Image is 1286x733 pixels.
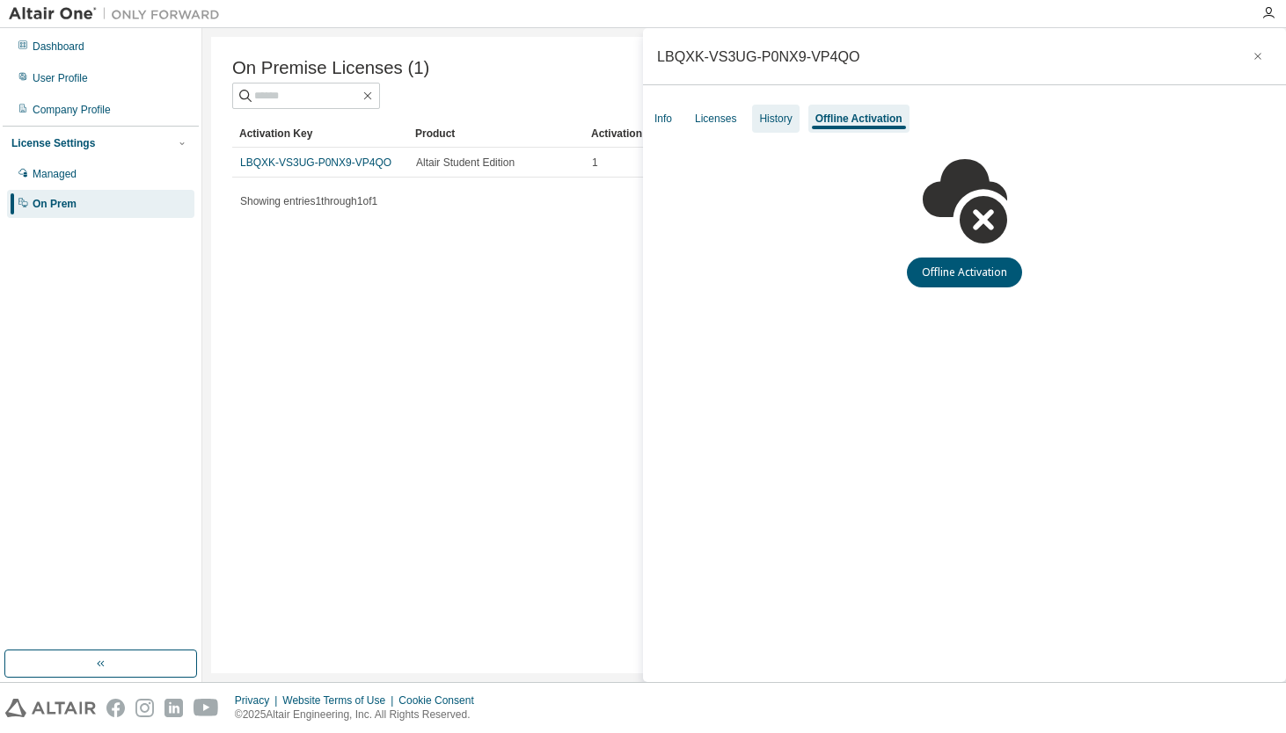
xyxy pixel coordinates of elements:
[239,120,401,148] div: Activation Key
[282,693,398,708] div: Website Terms of Use
[416,156,515,170] span: Altair Student Edition
[398,693,484,708] div: Cookie Consent
[240,195,377,207] span: Showing entries 1 through 1 of 1
[135,699,154,717] img: instagram.svg
[592,156,598,170] span: 1
[657,49,860,63] div: LBQXK-VS3UG-P0NX9-VP4QO
[759,112,792,126] div: History
[9,5,229,23] img: Altair One
[33,103,111,117] div: Company Profile
[33,40,84,54] div: Dashboard
[5,699,96,717] img: altair_logo.svg
[232,58,429,78] span: On Premise Licenses (1)
[11,136,95,150] div: License Settings
[194,699,219,717] img: youtube.svg
[164,699,183,717] img: linkedin.svg
[415,120,577,148] div: Product
[591,120,753,148] div: Activation Allowed
[907,258,1022,287] button: Offline Activation
[240,156,391,169] a: LBQXK-VS3UG-P0NX9-VP4QO
[33,71,88,85] div: User Profile
[815,112,902,126] div: Offline Activation
[235,708,485,722] p: © 2025 Altair Engineering, Inc. All Rights Reserved.
[33,197,77,211] div: On Prem
[654,112,672,126] div: Info
[695,112,736,126] div: Licenses
[235,693,282,708] div: Privacy
[33,167,77,181] div: Managed
[106,699,125,717] img: facebook.svg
